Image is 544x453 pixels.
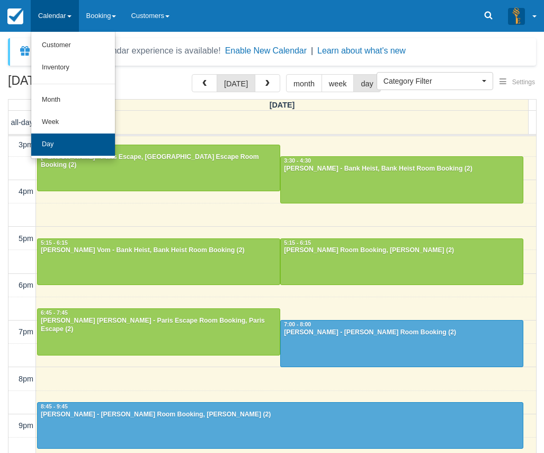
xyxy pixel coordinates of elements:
[41,310,68,316] span: 6:45 - 7:45
[280,156,523,203] a: 3:30 - 4:30[PERSON_NAME] - Bank Heist, Bank Heist Room Booking (2)
[377,72,493,90] button: Category Filter
[40,153,277,170] div: [PERSON_NAME] - Paris Escape, [GEOGRAPHIC_DATA] Escape Room Booking (2)
[19,234,33,243] span: 5pm
[19,375,33,383] span: 8pm
[35,45,221,57] div: A new Booking Calendar experience is available!
[283,246,520,255] div: [PERSON_NAME] Room Booking, [PERSON_NAME] (2)
[40,317,277,334] div: [PERSON_NAME] [PERSON_NAME] - Paris Escape Room Booking, Paris Escape (2)
[11,118,33,127] span: all-day
[37,402,523,449] a: 8:45 - 9:45[PERSON_NAME] - [PERSON_NAME] Room Booking, [PERSON_NAME] (2)
[286,74,322,92] button: month
[508,7,525,24] img: A3
[283,165,520,173] div: [PERSON_NAME] - Bank Heist, Bank Heist Room Booking (2)
[19,187,33,196] span: 4pm
[280,238,523,285] a: 5:15 - 6:15[PERSON_NAME] Room Booking, [PERSON_NAME] (2)
[40,246,277,255] div: [PERSON_NAME] Vom - Bank Heist, Bank Heist Room Booking (2)
[280,320,523,367] a: 7:00 - 8:00[PERSON_NAME] - [PERSON_NAME] Room Booking (2)
[270,101,295,109] span: [DATE]
[512,78,535,86] span: Settings
[311,46,313,55] span: |
[19,327,33,336] span: 7pm
[31,34,115,57] a: Customer
[31,89,115,111] a: Month
[19,281,33,289] span: 6pm
[37,145,280,191] a: 3:15 - 4:15[PERSON_NAME] - Paris Escape, [GEOGRAPHIC_DATA] Escape Room Booking (2)
[19,140,33,149] span: 3pm
[40,411,520,419] div: [PERSON_NAME] - [PERSON_NAME] Room Booking, [PERSON_NAME] (2)
[284,240,311,246] span: 5:15 - 6:15
[7,8,23,24] img: checkfront-main-nav-mini-logo.png
[384,76,479,86] span: Category Filter
[217,74,255,92] button: [DATE]
[31,111,115,134] a: Week
[41,404,68,410] span: 8:45 - 9:45
[31,32,115,159] ul: Calendar
[8,74,142,94] h2: [DATE]
[317,46,406,55] a: Learn about what's new
[37,238,280,285] a: 5:15 - 6:15[PERSON_NAME] Vom - Bank Heist, Bank Heist Room Booking (2)
[31,134,115,156] a: Day
[284,158,311,164] span: 3:30 - 4:30
[37,308,280,355] a: 6:45 - 7:45[PERSON_NAME] [PERSON_NAME] - Paris Escape Room Booking, Paris Escape (2)
[322,74,354,92] button: week
[284,322,311,327] span: 7:00 - 8:00
[283,328,520,337] div: [PERSON_NAME] - [PERSON_NAME] Room Booking (2)
[225,46,307,56] button: Enable New Calendar
[353,74,380,92] button: day
[41,240,68,246] span: 5:15 - 6:15
[19,421,33,430] span: 9pm
[493,75,541,90] button: Settings
[31,57,115,79] a: Inventory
